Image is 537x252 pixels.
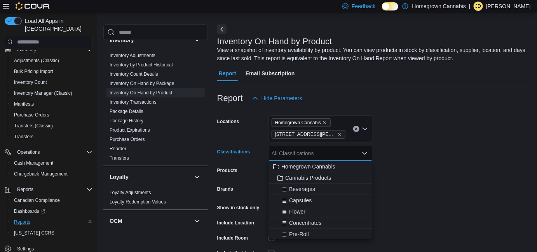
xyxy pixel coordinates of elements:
span: [STREET_ADDRESS][PERSON_NAME] [275,130,336,138]
span: Dashboards [11,207,92,216]
button: Loyalty [110,173,191,181]
a: Loyalty Adjustments [110,190,151,195]
a: Product Expirations [110,127,150,133]
a: Inventory Count Details [110,71,158,77]
label: Classifications [217,149,250,155]
button: Beverages [268,184,373,195]
span: Canadian Compliance [14,197,60,203]
span: Flower [289,208,305,216]
button: Remove 173 Christina St N from selection in this group [337,132,342,137]
span: Canadian Compliance [11,196,92,205]
span: Hide Parameters [262,94,302,102]
a: Transfers [110,155,129,161]
span: Inventory Count [11,78,92,87]
span: Purchase Orders [110,136,145,143]
button: OCM [110,217,191,225]
span: [US_STATE] CCRS [14,230,54,236]
a: [US_STATE] CCRS [11,228,58,238]
button: Loyalty [192,172,202,182]
span: Transfers (Classic) [14,123,53,129]
span: Package Details [110,108,143,115]
a: Transfers [11,132,37,141]
span: Email Subscription [246,66,295,81]
button: Capsules [268,195,373,206]
a: Adjustments (Classic) [11,56,62,65]
label: Products [217,167,237,174]
span: Homegrown Cannabis [275,119,321,127]
span: Bulk Pricing Import [11,67,92,76]
a: Inventory Transactions [110,99,157,105]
span: Concentrates [289,219,321,227]
span: Chargeback Management [11,169,92,179]
span: Settings [17,246,34,252]
a: Package History [110,118,143,123]
a: Inventory On Hand by Package [110,81,174,86]
span: Transfers [11,132,92,141]
button: Transfers (Classic) [8,120,96,131]
button: Clear input [353,126,359,132]
button: Remove Homegrown Cannabis from selection in this group [323,120,327,125]
div: Loyalty [103,188,208,210]
label: Locations [217,118,239,125]
span: Adjustments (Classic) [11,56,92,65]
div: View a snapshot of inventory availability by product. You can view products in stock by classific... [217,46,527,63]
span: Washington CCRS [11,228,92,238]
button: Next [217,24,227,34]
button: Inventory [2,44,96,55]
label: Include Room [217,235,248,241]
span: Homegrown Cannabis [272,118,331,127]
span: Transfers [14,134,33,140]
button: Reports [14,185,37,194]
h3: Inventory [110,36,134,44]
span: Report [219,66,236,81]
h3: Report [217,94,243,103]
button: Canadian Compliance [8,195,96,206]
label: Brands [217,186,233,192]
span: Capsules [289,196,312,204]
button: Operations [14,148,43,157]
a: Manifests [11,99,37,109]
span: Reports [14,219,30,225]
a: Cash Management [11,158,56,168]
span: Load All Apps in [GEOGRAPHIC_DATA] [22,17,92,33]
span: Adjustments (Classic) [14,57,59,64]
a: Dashboards [11,207,48,216]
a: Inventory Adjustments [110,53,155,58]
a: Transfers (Classic) [11,121,56,130]
button: Flower [268,206,373,217]
a: Bulk Pricing Import [11,67,56,76]
span: Chargeback Management [14,171,68,177]
p: | [469,2,471,11]
a: Loyalty Redemption Values [110,199,166,205]
button: Concentrates [268,217,373,229]
span: Operations [14,148,92,157]
h3: Loyalty [110,173,129,181]
a: Inventory Manager (Classic) [11,89,75,98]
button: Reports [2,184,96,195]
span: Transfers (Classic) [11,121,92,130]
p: Homegrown Cannabis [412,2,466,11]
span: Cash Management [14,160,53,166]
span: Reorder [110,146,126,152]
button: Purchase Orders [8,109,96,120]
button: Cannabis Products [268,172,373,184]
a: Inventory by Product Historical [110,62,173,68]
span: Reports [17,186,33,193]
button: Operations [2,147,96,158]
span: Bulk Pricing Import [14,68,53,75]
span: 173 Christina St N [272,130,345,139]
label: Show in stock only [217,205,260,211]
a: Reorder [110,146,126,151]
button: Manifests [8,99,96,109]
a: Canadian Compliance [11,196,63,205]
span: Operations [17,149,40,155]
span: Purchase Orders [14,112,49,118]
button: OCM [192,216,202,226]
span: Dashboards [14,208,45,214]
div: Inventory [103,51,208,166]
a: Purchase Orders [110,137,145,142]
